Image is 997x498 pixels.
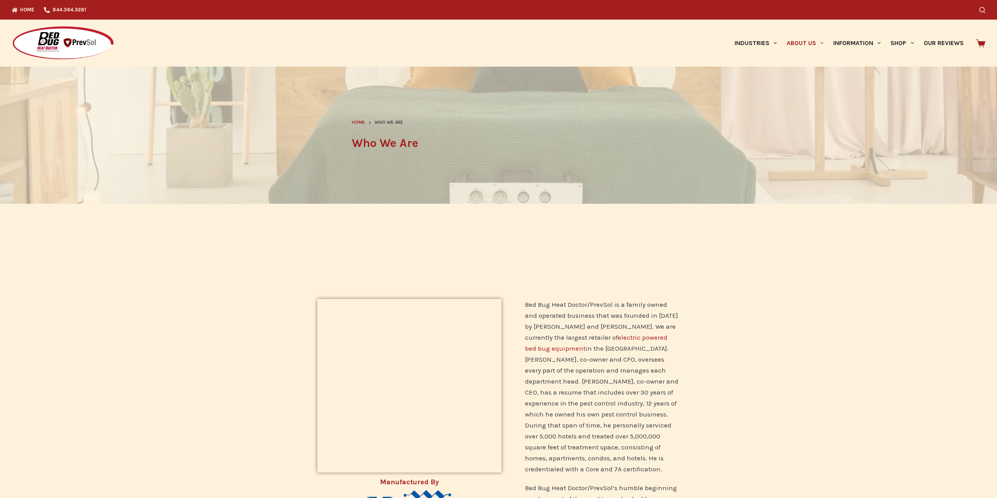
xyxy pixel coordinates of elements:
a: electric powered bed bug equipment [525,333,668,352]
p: Bed Bug Heat Doctor/PrevSol is a family owned and operated business that was founded in [DATE] by... [525,299,680,475]
h4: Manufactured By [317,478,501,485]
span: Home [352,120,365,125]
a: Our Reviews [919,20,968,67]
a: About Us [782,20,828,67]
h1: Who We Are [352,134,646,152]
span: Who We Are [375,119,403,127]
a: Shop [886,20,919,67]
img: Prevsol/Bed Bug Heat Doctor [12,26,114,61]
button: Search [979,7,985,13]
nav: Primary [729,20,968,67]
a: Industries [729,20,782,67]
a: Information [829,20,886,67]
a: Home [352,119,365,127]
